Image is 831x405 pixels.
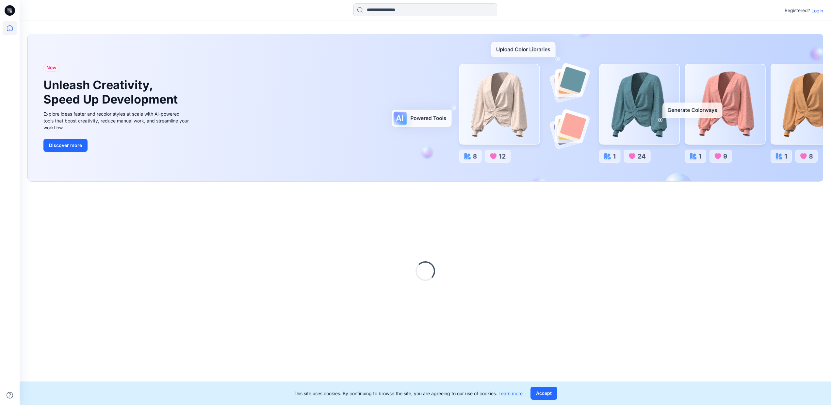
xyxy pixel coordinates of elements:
[785,7,810,14] p: Registered?
[811,7,823,14] p: Login
[294,390,523,397] p: This site uses cookies. By continuing to browse the site, you are agreeing to our use of cookies.
[43,78,181,106] h1: Unleash Creativity, Speed Up Development
[530,387,557,400] button: Accept
[43,139,190,152] a: Discover more
[43,110,190,131] div: Explore ideas faster and recolor styles at scale with AI-powered tools that boost creativity, red...
[498,391,523,396] a: Learn more
[43,139,88,152] button: Discover more
[46,64,57,72] span: New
